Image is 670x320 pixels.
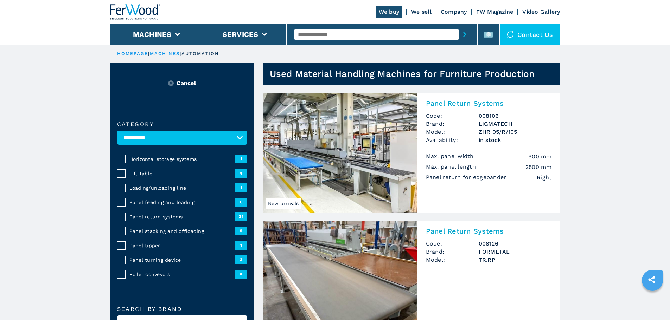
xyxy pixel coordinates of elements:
[129,213,235,220] span: Panel return systems
[266,198,301,209] span: New arrivals
[235,155,247,163] span: 1
[426,163,478,171] p: Max. panel length
[426,99,552,107] h2: Panel Return Systems
[263,93,560,213] a: Panel Return Systems LIGMATECH ZHR 05/R/105New arrivalsPanel Return SystemsCode:008106Brand:LIGMA...
[426,256,479,264] span: Model:
[129,256,235,263] span: Panel turning device
[117,73,247,93] button: ResetCancel
[479,112,552,120] h3: 008106
[507,31,514,38] img: Contact us
[426,136,479,144] span: Availability:
[479,128,552,136] h3: ZHR 05/R/105
[426,112,479,120] span: Code:
[129,170,235,177] span: Lift table
[500,24,560,45] div: Contact us
[522,8,560,15] a: Video Gallery
[223,30,259,39] button: Services
[479,256,552,264] h3: TR.RP
[177,79,196,87] span: Cancel
[459,26,470,43] button: submit-button
[426,152,476,160] p: Max. panel width
[148,51,149,56] span: |
[129,199,235,206] span: Panel feeding and loading
[180,51,181,56] span: |
[479,248,552,256] h3: FORMETAL
[129,242,235,249] span: Panel tipper
[479,120,552,128] h3: LIGMATECH
[525,163,552,171] em: 2500 mm
[426,120,479,128] span: Brand:
[441,8,467,15] a: Company
[110,4,161,20] img: Ferwood
[168,80,174,86] img: Reset
[133,30,172,39] button: Machines
[129,156,235,163] span: Horizontal storage systems
[235,255,247,264] span: 3
[235,198,247,206] span: 6
[263,93,417,213] img: Panel Return Systems LIGMATECH ZHR 05/R/105
[476,8,513,15] a: FW Magazine
[537,174,551,182] em: Right
[117,51,148,56] a: HOMEPAGE
[129,228,235,235] span: Panel stacking and offloading
[150,51,180,56] a: machines
[129,184,235,191] span: Loading/unloading line
[426,128,479,136] span: Model:
[426,248,479,256] span: Brand:
[235,183,247,192] span: 1
[117,122,247,127] label: Category
[181,51,219,57] p: automation
[270,68,535,79] h1: Used Material Handling Machines for Furniture Production
[643,271,661,288] a: sharethis
[479,136,552,144] span: in stock
[479,240,552,248] h3: 008126
[235,227,247,235] span: 9
[235,270,247,278] span: 4
[235,212,247,221] span: 21
[117,306,247,312] label: Search by brand
[376,6,402,18] a: We buy
[426,227,552,235] h2: Panel Return Systems
[426,174,508,181] p: Panel return for edgebander
[129,271,235,278] span: Roller conveyors
[411,8,432,15] a: We sell
[640,288,665,315] iframe: Chat
[235,241,247,249] span: 1
[426,240,479,248] span: Code:
[528,152,552,161] em: 900 mm
[235,169,247,177] span: 4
